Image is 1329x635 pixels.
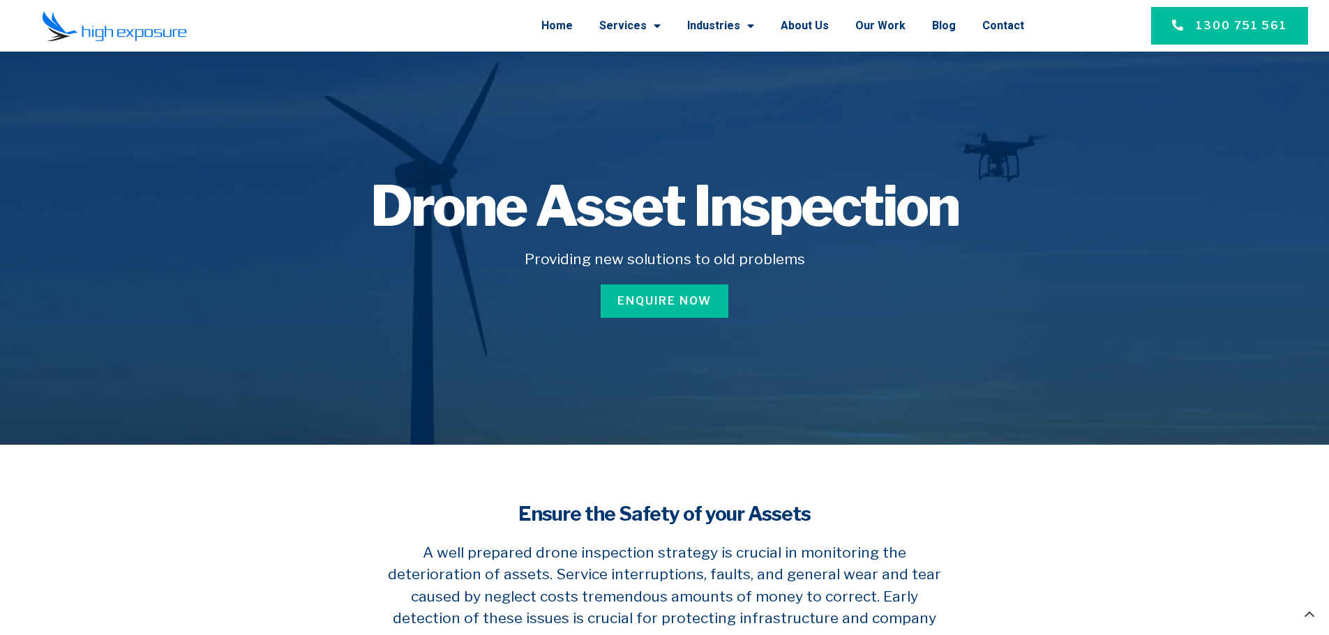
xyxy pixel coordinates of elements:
[541,8,573,44] a: Home
[248,178,1082,234] h1: Drone Asset Inspection
[617,293,712,309] span: Enquire Now
[248,248,1082,270] h5: Providing new solutions to old problems
[687,8,754,44] a: Industries
[226,8,1024,44] nav: Menu
[601,284,728,318] a: Enquire Now
[855,8,906,44] a: Our Work
[42,10,187,42] img: Final-Logo copy
[781,8,829,44] a: About Us
[982,8,1024,44] a: Contact
[1151,7,1308,45] a: 1300 751 561
[599,8,661,44] a: Services
[379,500,951,528] h4: Ensure the Safety of your Assets
[1196,17,1287,34] span: 1300 751 561
[932,8,956,44] a: Blog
